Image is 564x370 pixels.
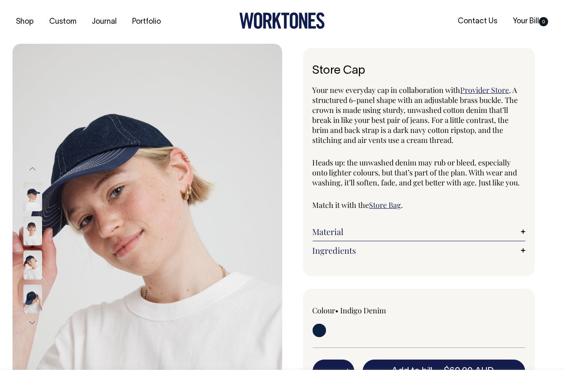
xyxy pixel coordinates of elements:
[13,15,37,29] a: Shop
[313,65,526,77] h1: Store Cap
[313,200,404,210] span: Match it with the .
[509,15,551,28] a: Your Bill0
[23,182,42,211] img: Store Cap
[23,250,42,280] img: Store Cap
[129,15,164,29] a: Portfolio
[539,17,548,26] span: 0
[336,305,339,315] span: •
[313,245,526,255] a: Ingredients
[461,85,509,95] a: Provider Store
[46,15,80,29] a: Custom
[313,157,520,187] span: Heads up: the unwashed denim may rub or bleed, especially onto lighter colours, but that’s part o...
[26,313,39,332] button: Next
[313,85,461,95] span: Your new everyday cap in collaboration with
[88,15,120,29] a: Journal
[313,227,526,237] a: Material
[26,160,39,178] button: Previous
[369,200,401,210] a: Store Bag
[23,285,42,314] img: Store Cap
[341,305,386,315] label: Indigo Denim
[454,15,501,28] a: Contact Us
[313,305,398,315] div: Colour
[23,216,42,245] img: Store Cap
[313,85,518,145] span: . A structured 6-panel shape with an adjustable brass buckle. The crown is made using sturdy, unw...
